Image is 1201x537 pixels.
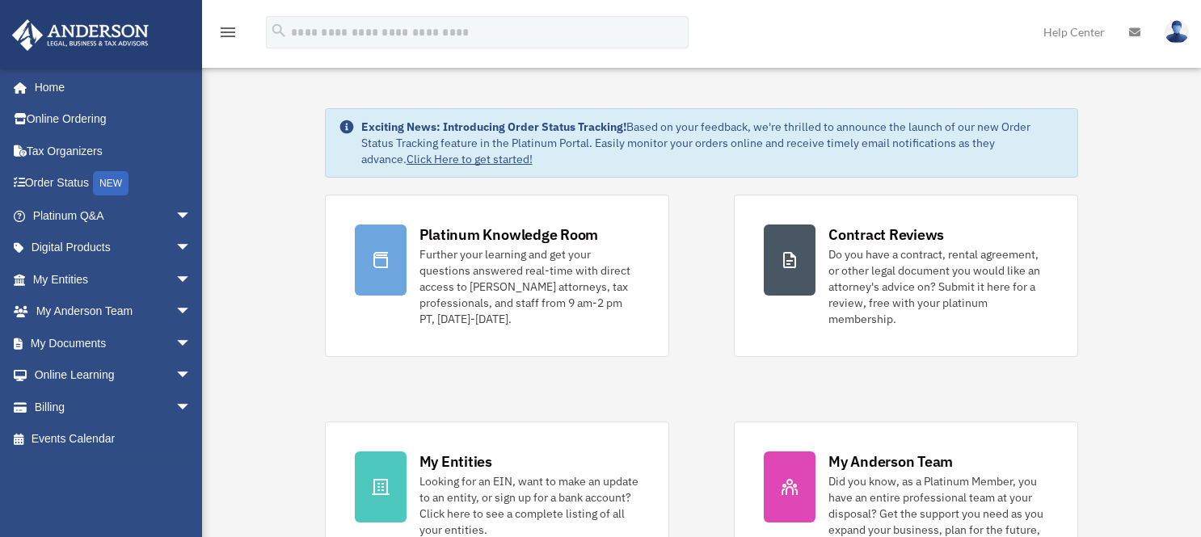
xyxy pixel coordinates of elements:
[11,296,216,328] a: My Anderson Teamarrow_drop_down
[270,22,288,40] i: search
[11,359,216,392] a: Online Learningarrow_drop_down
[11,263,216,296] a: My Entitiesarrow_drop_down
[11,391,216,423] a: Billingarrow_drop_down
[11,103,216,136] a: Online Ordering
[419,246,639,327] div: Further your learning and get your questions answered real-time with direct access to [PERSON_NAM...
[734,195,1078,357] a: Contract Reviews Do you have a contract, rental agreement, or other legal document you would like...
[11,199,216,232] a: Platinum Q&Aarrow_drop_down
[419,224,599,245] div: Platinum Knowledge Room
[175,296,208,329] span: arrow_drop_down
[361,119,1065,167] div: Based on your feedback, we're thrilled to announce the launch of our new Order Status Tracking fe...
[828,246,1048,327] div: Do you have a contract, rental agreement, or other legal document you would like an attorney's ad...
[361,120,626,134] strong: Exciting News: Introducing Order Status Tracking!
[175,359,208,392] span: arrow_drop_down
[325,195,669,357] a: Platinum Knowledge Room Further your learning and get your questions answered real-time with dire...
[175,232,208,265] span: arrow_drop_down
[828,224,944,245] div: Contract Reviews
[11,71,208,103] a: Home
[175,199,208,233] span: arrow_drop_down
[175,327,208,360] span: arrow_drop_down
[11,167,216,200] a: Order StatusNEW
[7,19,154,51] img: Anderson Advisors Platinum Portal
[93,171,129,195] div: NEW
[218,28,238,42] a: menu
[11,135,216,167] a: Tax Organizers
[407,152,533,166] a: Click Here to get started!
[218,23,238,42] i: menu
[11,327,216,359] a: My Documentsarrow_drop_down
[175,391,208,424] span: arrow_drop_down
[1165,20,1189,44] img: User Pic
[175,263,208,296] span: arrow_drop_down
[11,232,216,264] a: Digital Productsarrow_drop_down
[11,423,216,455] a: Events Calendar
[419,451,492,472] div: My Entities
[828,451,953,472] div: My Anderson Team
